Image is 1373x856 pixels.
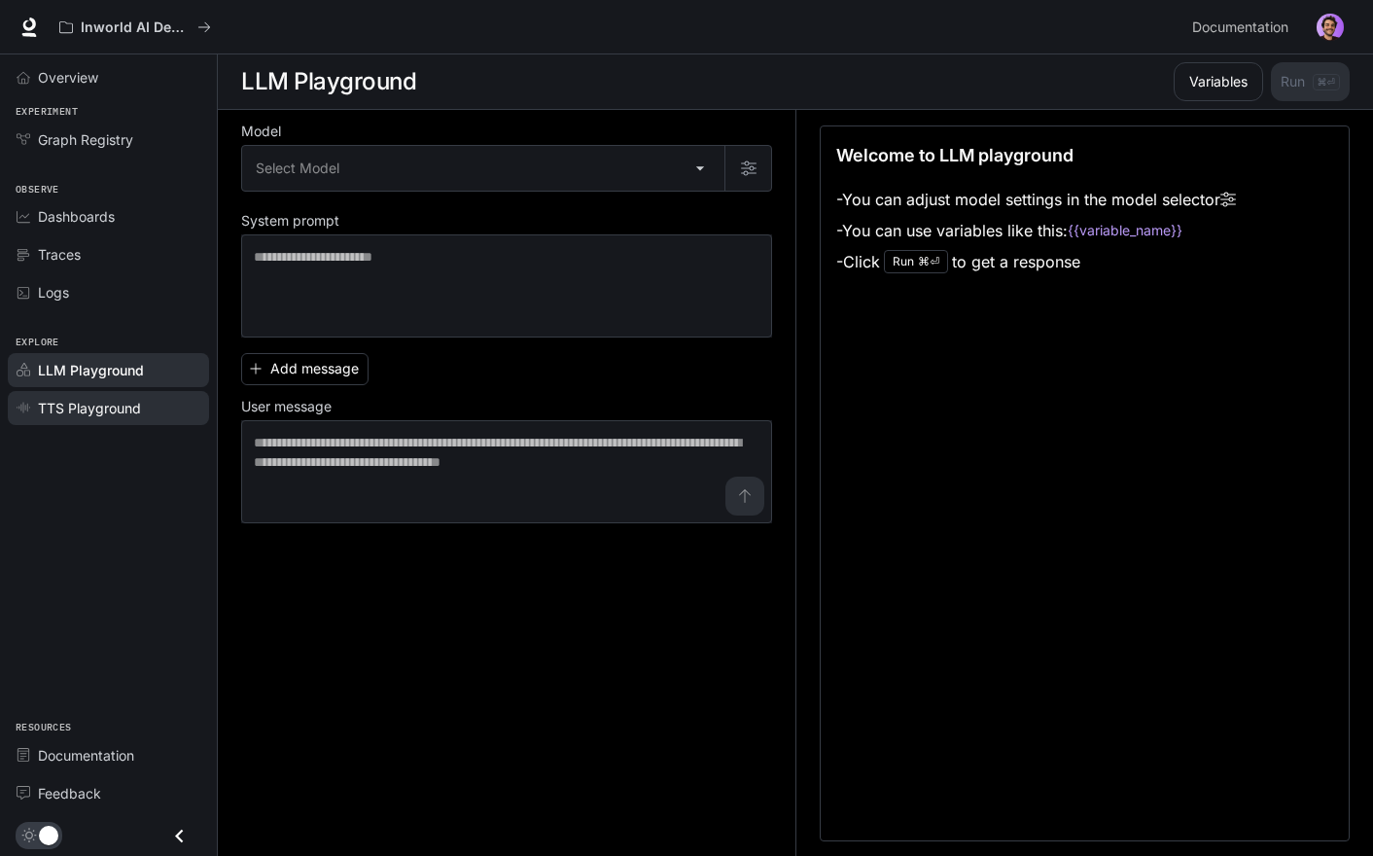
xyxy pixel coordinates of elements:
span: Dark mode toggle [39,824,58,845]
span: Dashboards [38,206,115,227]
h1: LLM Playground [241,62,416,101]
button: Add message [241,353,369,385]
li: - You can adjust model settings in the model selector [836,184,1236,215]
span: Documentation [1192,16,1288,40]
a: Dashboards [8,199,209,233]
button: All workspaces [51,8,220,47]
p: Welcome to LLM playground [836,142,1074,168]
span: Documentation [38,745,134,766]
span: Logs [38,282,69,303]
a: Documentation [1184,8,1303,47]
span: Traces [38,244,81,265]
a: Logs [8,275,209,309]
button: Variables [1174,62,1263,101]
a: TTS Playground [8,391,209,425]
span: Overview [38,67,98,88]
img: User avatar [1317,14,1344,41]
a: Documentation [8,738,209,772]
li: - Click to get a response [836,246,1236,277]
li: - You can use variables like this: [836,215,1236,246]
a: LLM Playground [8,353,209,387]
span: TTS Playground [38,398,141,418]
p: Inworld AI Demos [81,19,190,36]
button: Close drawer [158,816,201,856]
p: ⌘⏎ [918,256,939,267]
div: Select Model [242,146,724,191]
span: Feedback [38,783,101,803]
span: LLM Playground [38,360,144,380]
a: Feedback [8,776,209,810]
a: Graph Registry [8,123,209,157]
code: {{variable_name}} [1068,221,1182,240]
a: Overview [8,60,209,94]
p: Model [241,125,281,138]
span: Select Model [256,159,339,178]
p: User message [241,400,332,413]
a: Traces [8,237,209,271]
p: System prompt [241,214,339,228]
button: User avatar [1311,8,1350,47]
span: Graph Registry [38,129,133,150]
div: Run [884,250,948,273]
